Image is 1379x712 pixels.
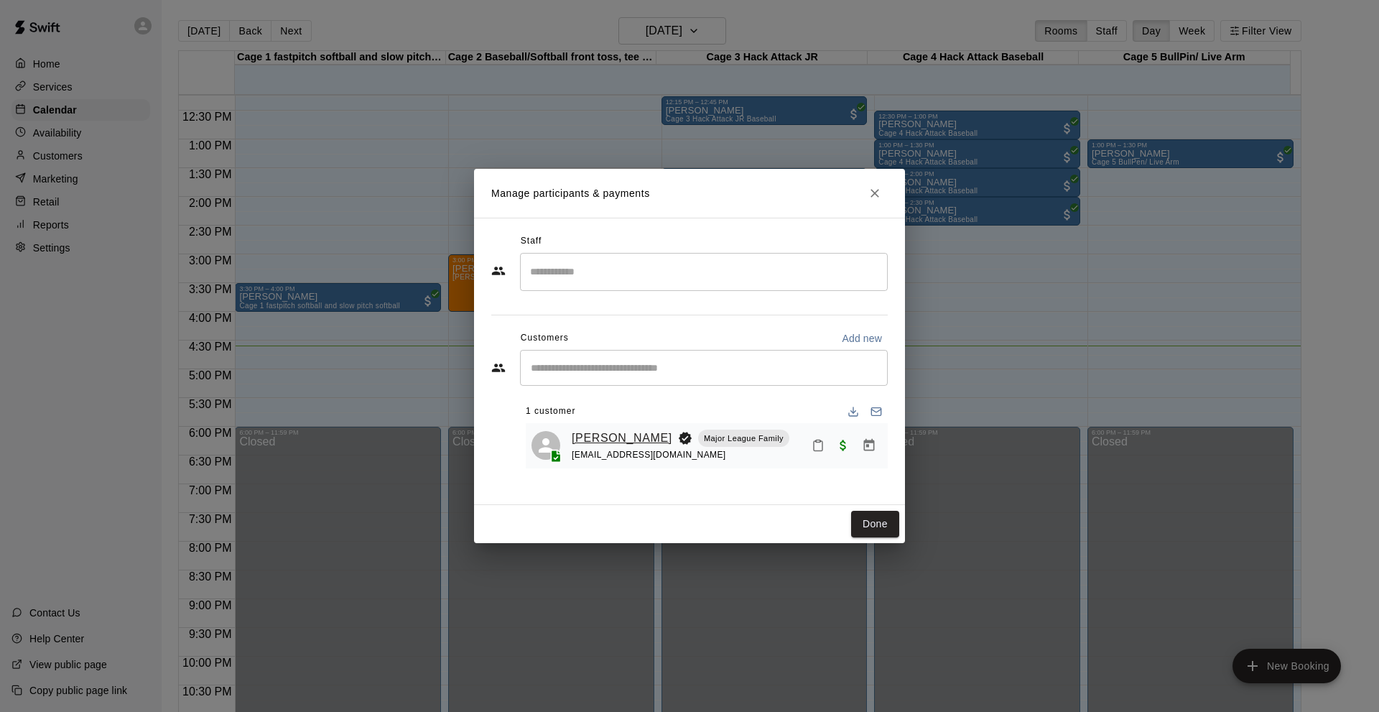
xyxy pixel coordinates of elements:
button: Mark attendance [806,433,830,458]
div: Landyn Henson [531,431,560,460]
p: Major League Family [704,433,784,445]
div: Start typing to search customers... [520,350,888,386]
button: Manage bookings & payment [856,433,882,458]
span: Staff [521,230,542,253]
button: Done [851,511,899,537]
span: Customers [521,327,569,350]
button: Email participants [865,400,888,423]
p: Manage participants & payments [491,186,650,201]
span: 1 customer [526,400,575,423]
span: [EMAIL_ADDRESS][DOMAIN_NAME] [572,450,726,460]
div: Search staff [520,253,888,291]
a: [PERSON_NAME] [572,429,672,448]
button: Close [862,180,888,206]
svg: Booking Owner [678,431,692,445]
button: Add new [836,327,888,350]
span: Paid with Credit [830,439,856,451]
p: Add new [842,331,882,346]
svg: Staff [491,264,506,278]
svg: Customers [491,361,506,375]
button: Download list [842,400,865,423]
